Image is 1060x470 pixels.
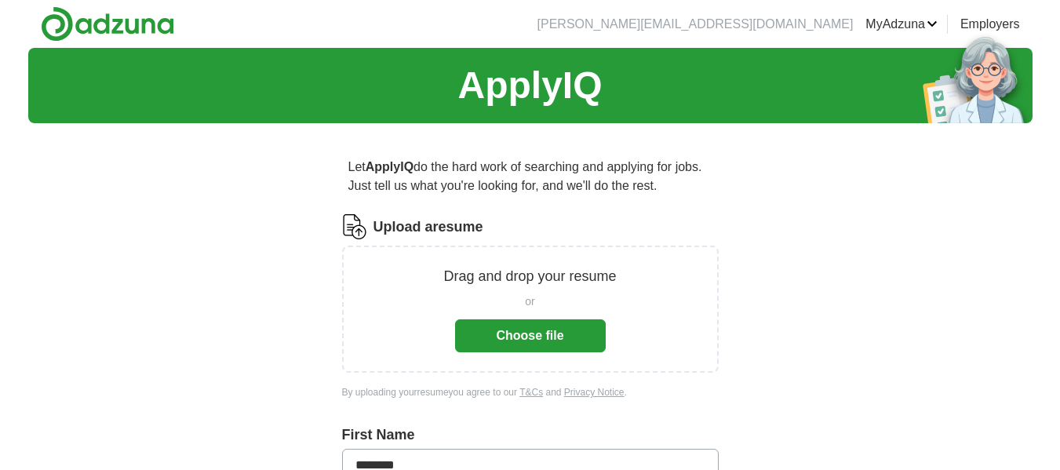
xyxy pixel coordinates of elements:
[960,15,1020,34] a: Employers
[525,293,534,310] span: or
[41,6,174,42] img: Adzuna logo
[455,319,606,352] button: Choose file
[366,160,413,173] strong: ApplyIQ
[342,151,719,202] p: Let do the hard work of searching and applying for jobs. Just tell us what you're looking for, an...
[519,387,543,398] a: T&Cs
[537,15,854,34] li: [PERSON_NAME][EMAIL_ADDRESS][DOMAIN_NAME]
[457,57,602,114] h1: ApplyIQ
[373,217,483,238] label: Upload a resume
[342,424,719,446] label: First Name
[342,385,719,399] div: By uploading your resume you agree to our and .
[342,214,367,239] img: CV Icon
[443,266,616,287] p: Drag and drop your resume
[564,387,625,398] a: Privacy Notice
[865,15,938,34] a: MyAdzuna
